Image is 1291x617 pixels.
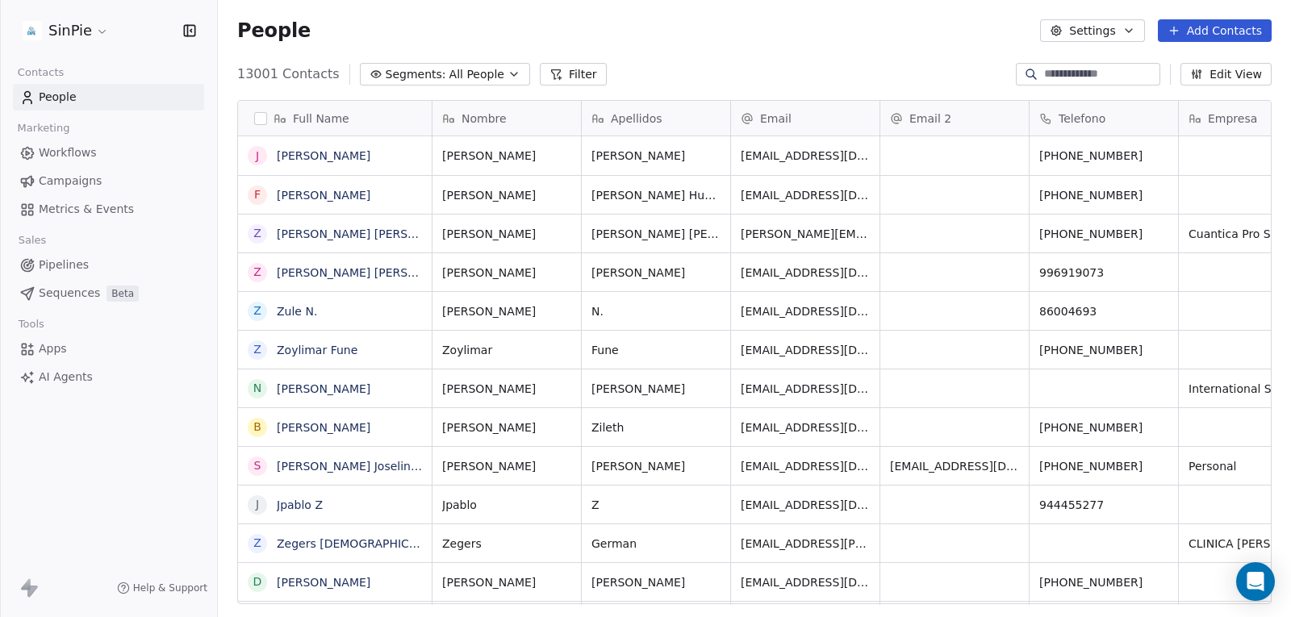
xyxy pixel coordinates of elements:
[253,225,261,242] div: Z
[253,264,261,281] div: Z
[591,187,721,203] span: [PERSON_NAME] Huesbe
[133,582,207,594] span: Help & Support
[277,149,370,162] a: [PERSON_NAME]
[591,536,721,552] span: German
[591,458,721,474] span: [PERSON_NAME]
[741,419,870,436] span: [EMAIL_ADDRESS][DOMAIN_NAME]
[39,173,102,190] span: Campaigns
[442,381,571,397] span: [PERSON_NAME]
[442,574,571,590] span: [PERSON_NAME]
[741,265,870,281] span: [EMAIL_ADDRESS][DOMAIN_NAME]
[1039,226,1168,242] span: [PHONE_NUMBER]
[442,187,571,203] span: [PERSON_NAME]
[611,110,662,127] span: Apellidos
[10,60,71,85] span: Contacts
[591,148,721,164] span: [PERSON_NAME]
[1039,574,1168,590] span: [PHONE_NUMBER]
[591,226,721,242] span: [PERSON_NAME] [PERSON_NAME]
[256,148,259,165] div: J
[13,84,204,110] a: People
[277,227,468,240] a: [PERSON_NAME] [PERSON_NAME]
[237,19,311,43] span: People
[1039,419,1168,436] span: [PHONE_NUMBER]
[591,303,721,319] span: N.
[277,537,448,550] a: Zegers [DEMOGRAPHIC_DATA]
[39,369,93,386] span: AI Agents
[238,101,432,135] div: Full Name
[1059,110,1105,127] span: Telefono
[13,280,204,306] a: SequencesBeta
[442,303,571,319] span: [PERSON_NAME]
[10,116,77,140] span: Marketing
[1236,562,1275,601] div: Open Intercom Messenger
[254,457,261,474] div: S
[13,196,204,223] a: Metrics & Events
[39,89,77,106] span: People
[741,497,870,513] span: [EMAIL_ADDRESS][DOMAIN_NAME]
[741,148,870,164] span: [EMAIL_ADDRESS][DOMAIN_NAME]
[1208,110,1257,127] span: Empresa
[1040,19,1144,42] button: Settings
[741,574,870,590] span: [EMAIL_ADDRESS][DOMAIN_NAME]
[449,66,504,83] span: All People
[237,65,340,84] span: 13001 Contacts
[442,458,571,474] span: [PERSON_NAME]
[591,497,721,513] span: Z
[277,266,468,279] a: [PERSON_NAME] [PERSON_NAME]
[13,364,204,390] a: AI Agents
[1039,303,1168,319] span: 86004693
[442,265,571,281] span: [PERSON_NAME]
[741,342,870,358] span: [EMAIL_ADDRESS][DOMAIN_NAME]
[39,340,67,357] span: Apps
[591,419,721,436] span: Zileth
[39,256,89,273] span: Pipelines
[277,498,323,511] a: Jpablo Z
[256,496,259,513] div: J
[293,110,349,127] span: Full Name
[442,497,571,513] span: Jpablo
[880,101,1029,135] div: Email 2
[277,305,317,318] a: Zule N.
[253,380,261,397] div: N
[254,186,261,203] div: F
[1180,63,1272,85] button: Edit View
[277,344,357,356] a: Zoylimar Fune
[442,536,571,552] span: Zegers
[432,101,581,135] div: Nombre
[1030,101,1178,135] div: Telefono
[277,460,584,473] a: [PERSON_NAME] Joseling Binghinotto [PERSON_NAME]
[39,144,97,161] span: Workflows
[117,582,207,594] a: Help & Support
[442,148,571,164] span: [PERSON_NAME]
[442,419,571,436] span: [PERSON_NAME]
[253,419,261,436] div: B
[442,226,571,242] span: [PERSON_NAME]
[13,252,204,278] a: Pipelines
[11,312,51,336] span: Tools
[1039,458,1168,474] span: [PHONE_NUMBER]
[253,535,261,552] div: Z
[277,576,370,589] a: [PERSON_NAME]
[253,302,261,319] div: Z
[741,381,870,397] span: [EMAIL_ADDRESS][DOMAIN_NAME]
[462,110,507,127] span: Nombre
[253,573,262,590] div: D
[277,189,370,202] a: [PERSON_NAME]
[741,187,870,203] span: [EMAIL_ADDRESS][DOMAIN_NAME]
[1039,148,1168,164] span: [PHONE_NUMBER]
[1039,265,1168,281] span: 996919073
[741,303,870,319] span: [EMAIL_ADDRESS][DOMAIN_NAME]
[19,17,112,44] button: SinPie
[591,342,721,358] span: Fune
[277,382,370,395] a: [PERSON_NAME]
[731,101,879,135] div: Email
[591,265,721,281] span: [PERSON_NAME]
[238,136,432,605] div: grid
[1158,19,1272,42] button: Add Contacts
[48,20,92,41] span: SinPie
[277,421,370,434] a: [PERSON_NAME]
[253,341,261,358] div: Z
[1039,342,1168,358] span: [PHONE_NUMBER]
[23,21,42,40] img: Logo%20SinPie.jpg
[909,110,951,127] span: Email 2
